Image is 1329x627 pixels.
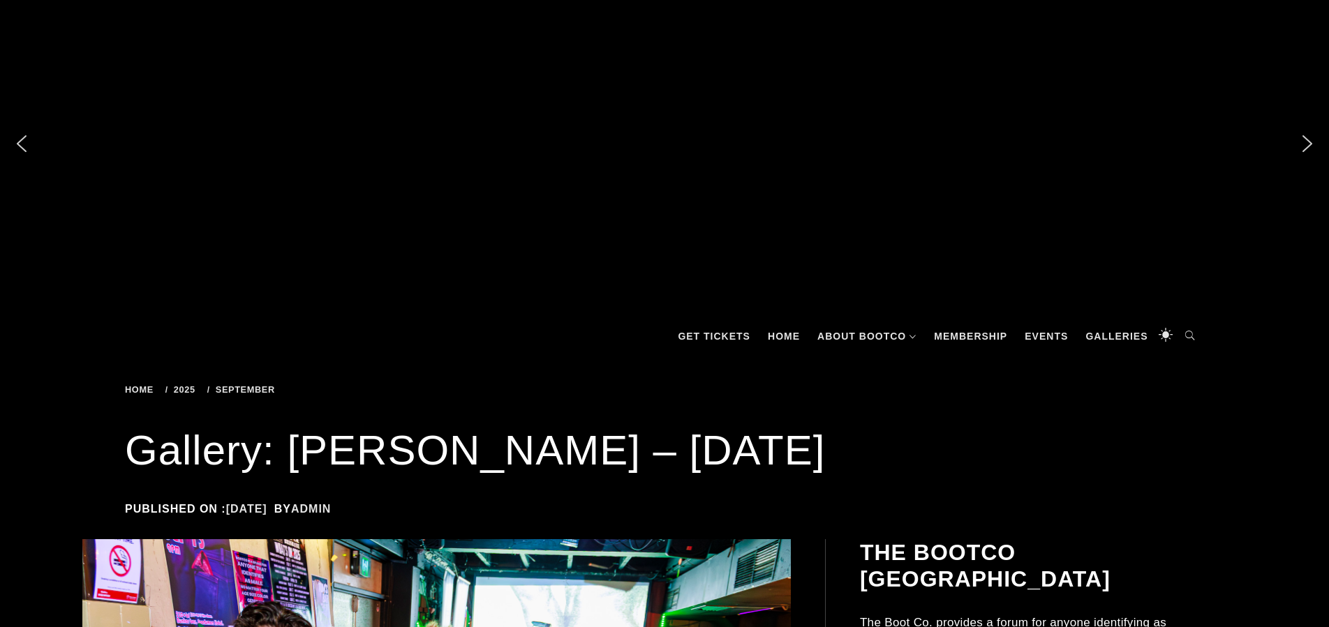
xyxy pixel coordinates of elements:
[125,385,475,395] div: Breadcrumbs
[671,315,757,357] a: GET TICKETS
[1078,315,1154,357] a: Galleries
[125,423,1204,478] h1: Gallery: [PERSON_NAME] – [DATE]
[1018,315,1075,357] a: Events
[761,315,807,357] a: Home
[860,539,1202,593] h2: The BootCo [GEOGRAPHIC_DATA]
[291,503,331,515] a: admin
[927,315,1014,357] a: Membership
[810,315,923,357] a: About BootCo
[274,503,339,515] span: by
[226,503,267,515] a: [DATE]
[125,384,158,395] a: Home
[1296,133,1319,155] img: next arrow
[207,384,280,395] a: September
[165,384,200,395] a: 2025
[125,503,274,515] span: Published on :
[10,133,33,155] img: previous arrow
